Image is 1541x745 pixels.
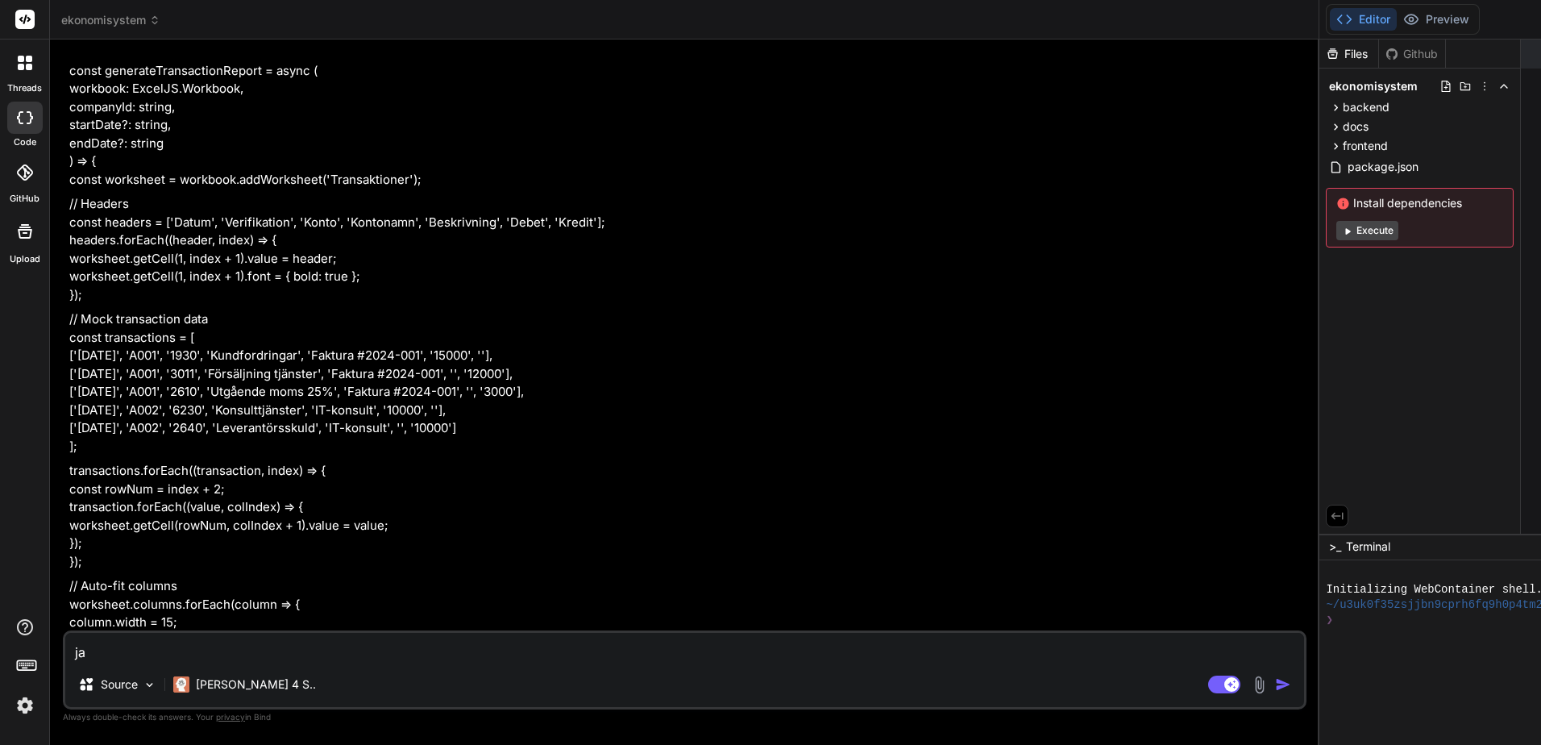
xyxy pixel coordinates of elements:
img: Claude 4 Sonnet [173,676,189,693]
p: transactions.forEach((transaction, index) => { const rowNum = index + 2; transaction.forEach((val... [69,462,1303,571]
div: Files [1319,46,1378,62]
img: settings [11,692,39,719]
textarea: ja [65,633,1304,662]
label: threads [7,81,42,95]
div: Github [1379,46,1445,62]
span: package.json [1346,157,1420,177]
p: Source [101,676,138,693]
img: icon [1275,676,1291,693]
p: // Auto-fit columns worksheet.columns.forEach(column => { column.width = 15; }); worksheet.getCol... [69,577,1303,686]
button: Execute [1336,221,1398,240]
img: Pick Models [143,678,156,692]
img: attachment [1250,676,1269,694]
span: privacy [216,712,245,722]
label: Upload [10,252,40,266]
span: ekonomisystem [1329,78,1418,94]
p: const generateTransactionReport = async ( workbook: ExcelJS.Workbook, companyId: string, startDat... [69,62,1303,189]
span: backend [1343,99,1389,115]
span: ❯ [1326,613,1334,628]
p: [PERSON_NAME] 4 S.. [196,676,316,693]
span: >_ [1329,539,1341,555]
p: Always double-check its answers. Your in Bind [63,710,1306,725]
span: Install dependencies [1336,195,1503,211]
button: Editor [1330,8,1397,31]
button: Preview [1397,8,1476,31]
label: GitHub [10,192,39,206]
span: Terminal [1346,539,1390,555]
label: code [14,135,36,149]
p: // Headers const headers = ['Datum', 'Verifikation', 'Konto', 'Kontonamn', 'Beskrivning', 'Debet'... [69,195,1303,304]
span: docs [1343,119,1369,135]
p: // Mock transaction data const transactions = [ ['[DATE]', 'A001', '1930', 'Kundfordringar', 'Fak... [69,310,1303,456]
span: frontend [1343,138,1388,154]
span: ekonomisystem [61,12,160,28]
